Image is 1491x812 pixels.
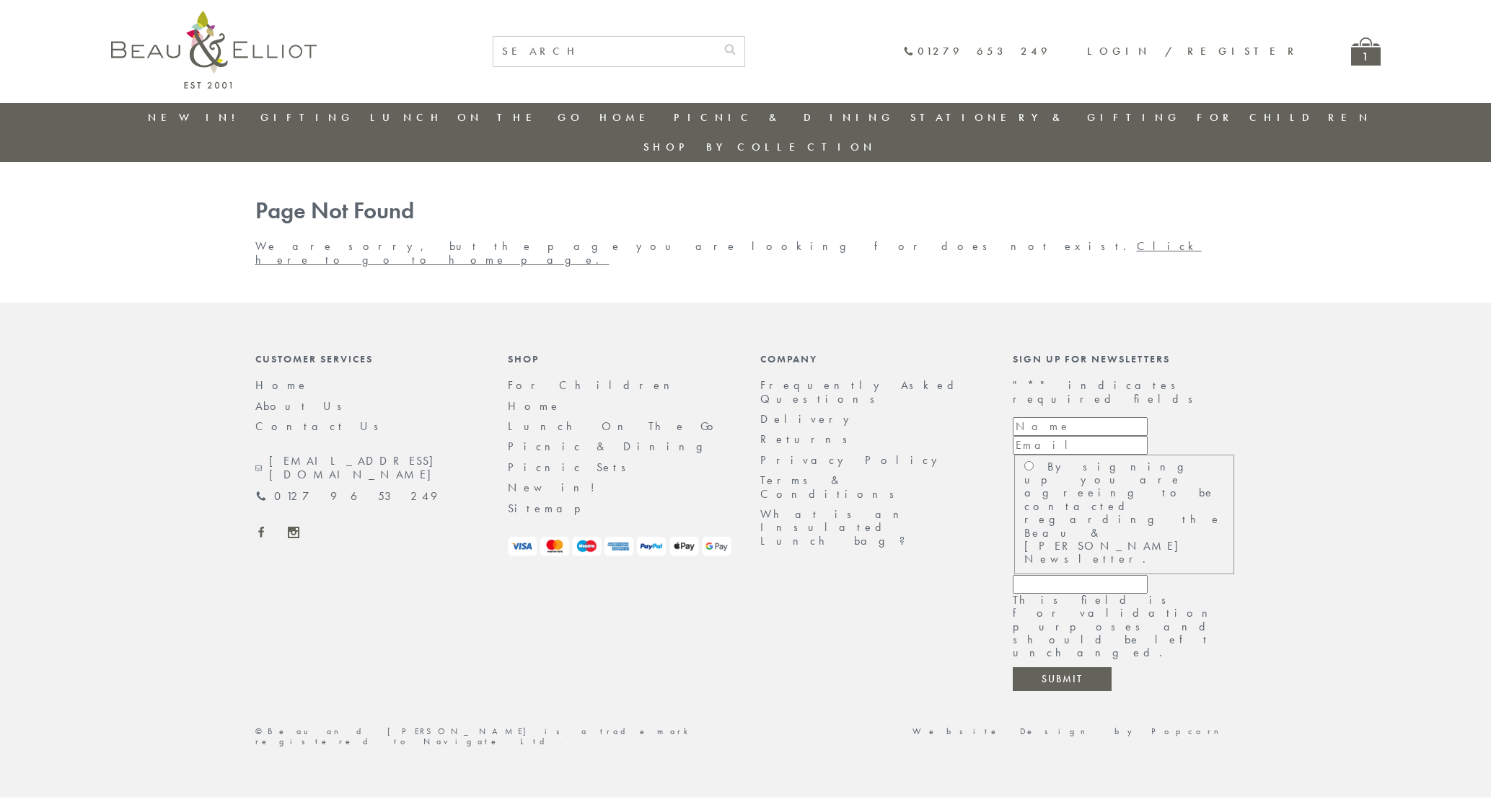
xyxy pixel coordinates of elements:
[241,727,746,747] div: ©Beau and [PERSON_NAME] is a trademark registered to Navigate Ltd.
[255,490,437,503] a: 01279 653 249
[1024,459,1222,567] label: By signing up you are agreeing to be contacted regarding the Beau & [PERSON_NAME] Newsletter.
[148,110,245,125] a: New in!
[760,378,963,406] a: Frequently Asked Questions
[255,419,388,434] a: Contact Us
[508,460,635,475] a: Picnic Sets
[1197,110,1372,125] a: For Children
[1013,594,1236,660] div: This field is for validation purposes and should be left unchanged.
[1013,353,1236,365] div: Sign up for newsletters
[903,45,1051,58] a: 01279 653 249
[255,398,351,414] a: About Us
[1013,417,1148,436] input: Name
[508,419,722,434] a: Lunch On The Go
[1013,436,1148,455] input: Email
[493,37,716,66] input: SEARCH
[760,452,945,468] a: Privacy Policy
[760,411,857,427] a: Delivery
[1351,37,1381,66] a: 1
[1087,44,1301,58] a: Login / Register
[760,507,917,548] a: What is an Insulated Lunch bag?
[1013,667,1112,692] input: Submit
[912,726,1236,737] a: Website Design by Popcorn
[255,238,1202,267] a: Click here to go to home page.
[508,480,605,495] a: New in!
[674,110,894,125] a: Picnic & Dining
[255,378,309,393] a: Home
[1013,379,1236,406] p: " " indicates required fields
[599,110,657,125] a: Home
[760,353,984,365] div: Company
[370,110,584,125] a: Lunch On The Go
[255,455,479,481] a: [EMAIL_ADDRESS][DOMAIN_NAME]
[255,198,1236,225] h1: Page Not Found
[760,473,904,501] a: Terms & Conditions
[508,537,731,556] img: payment-logos.png
[241,198,1251,267] div: We are sorry, but the page you are looking for does not exist.
[508,378,681,393] a: For Children
[255,353,479,365] div: Customer Services
[910,110,1181,125] a: Stationery & Gifting
[111,11,317,89] img: logo
[260,110,354,125] a: Gifting
[760,432,857,447] a: Returns
[508,353,731,365] div: Shop
[508,501,600,516] a: Sitemap
[643,140,876,154] a: Shop by collection
[508,398,561,414] a: Home
[508,439,717,454] a: Picnic & Dining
